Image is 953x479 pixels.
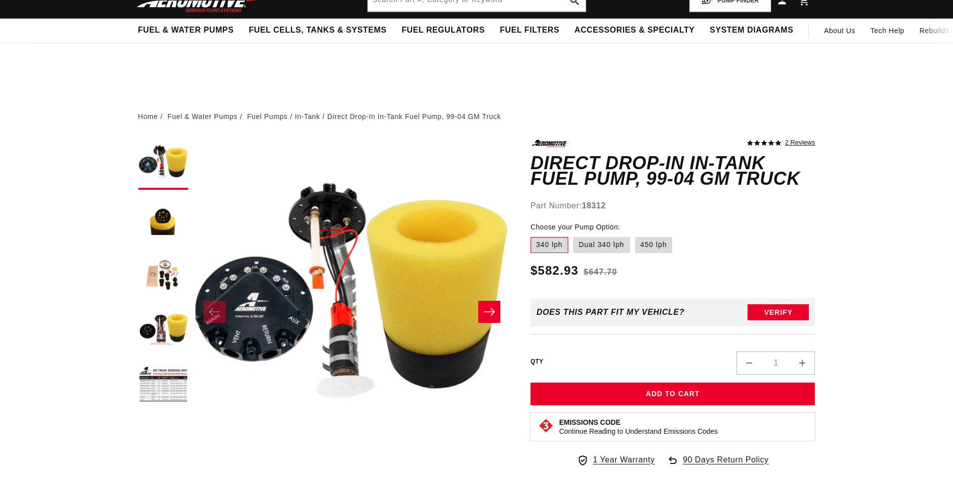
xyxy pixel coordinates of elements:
summary: System Diagrams [702,19,801,42]
span: Fuel & Water Pumps [138,25,234,36]
a: 1 Year Warranty [577,453,655,466]
label: 340 lph [531,237,568,253]
span: Fuel Regulators [401,25,484,36]
summary: Fuel Regulators [394,19,492,42]
summary: Tech Help [863,19,912,43]
strong: Emissions Code [559,418,620,426]
summary: Fuel & Water Pumps [131,19,242,42]
span: Tech Help [871,25,905,36]
li: Direct Drop-In In-Tank Fuel Pump, 99-04 GM Truck [328,111,501,122]
span: $582.93 [531,262,579,280]
span: Accessories & Specialty [575,25,695,36]
legend: Choose your Pump Option: [531,222,621,232]
li: In-Tank [295,111,328,122]
a: Fuel Pumps [247,111,288,122]
button: Verify [748,304,809,320]
span: Fuel Cells, Tanks & Systems [249,25,386,36]
a: 2 reviews [785,140,815,147]
button: Slide left [203,301,226,323]
label: Dual 340 lph [573,237,630,253]
span: Fuel Filters [500,25,560,36]
span: System Diagrams [710,25,793,36]
h1: Direct Drop-In In-Tank Fuel Pump, 99-04 GM Truck [531,155,815,187]
button: Emissions CodeContinue Reading to Understand Emissions Codes [559,418,718,436]
a: Fuel & Water Pumps [167,111,237,122]
button: Slide right [478,301,500,323]
div: Part Number: [531,199,815,212]
label: 450 lph [635,237,673,253]
summary: Fuel Filters [492,19,567,42]
button: Load image 2 in gallery view [138,195,188,245]
span: About Us [824,27,855,35]
button: Load image 5 in gallery view [138,361,188,411]
p: Continue Reading to Understand Emissions Codes [559,427,718,436]
span: 1 Year Warranty [593,453,655,466]
span: 90 Days Return Policy [683,453,769,476]
button: Load image 3 in gallery view [138,250,188,300]
a: Home [138,111,158,122]
summary: Fuel Cells, Tanks & Systems [241,19,394,42]
button: Add to Cart [531,383,815,405]
span: Rebuilds [919,25,949,36]
button: Load image 4 in gallery view [138,305,188,355]
nav: breadcrumbs [138,111,815,122]
strong: 18312 [582,201,606,210]
s: $647.70 [584,266,617,278]
a: 90 Days Return Policy [667,453,769,476]
label: QTY [531,357,544,366]
div: Does This part fit My vehicle? [537,308,685,317]
a: About Us [816,19,863,43]
img: Emissions code [538,418,554,434]
summary: Accessories & Specialty [567,19,702,42]
button: Load image 1 in gallery view [138,140,188,190]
